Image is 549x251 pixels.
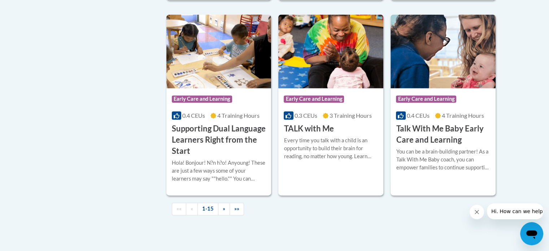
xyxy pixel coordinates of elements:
h3: Supporting Dual Language Learners Right from the Start [172,123,266,156]
a: Course LogoEarly Care and Learning0.4 CEUs4 Training Hours Supporting Dual Language Learners Righ... [166,14,271,195]
span: 4 Training Hours [217,112,260,119]
span: »» [234,205,239,212]
a: 1-15 [197,203,218,215]
img: Course Logo [391,14,496,88]
a: Previous [186,203,198,215]
h3: Talk With Me Baby Early Care and Learning [396,123,490,146]
a: Begining [172,203,186,215]
span: 0.4 CEUs [182,112,205,119]
span: 0.3 CEUs [295,112,317,119]
a: Course LogoEarly Care and Learning0.4 CEUs4 Training Hours Talk With Me Baby Early Care and Learn... [391,14,496,195]
div: You can be a brain-building partner! As a Talk With Me Baby coach, you can empower families to co... [396,148,490,172]
span: » [223,205,225,212]
span: Early Care and Learning [396,95,456,103]
img: Course Logo [278,14,383,88]
h3: TALK with Me [284,123,334,134]
div: Hola! Bonjour! N?n h?o! Anyoung! These are just a few ways some of your learners may say ""hello.... [172,159,266,183]
span: Hi. How can we help? [4,5,58,11]
span: « [191,205,193,212]
iframe: Button to launch messaging window [520,222,543,245]
span: 0.4 CEUs [407,112,430,119]
span: «« [177,205,182,212]
div: Every time you talk with a child is an opportunity to build their brain for reading, no matter ho... [284,137,378,160]
span: Early Care and Learning [284,95,344,103]
iframe: Message from company [487,203,543,219]
a: Course LogoEarly Care and Learning0.3 CEUs3 Training Hours TALK with MeEvery time you talk with a... [278,14,383,195]
span: Early Care and Learning [172,95,232,103]
iframe: Close message [470,205,484,219]
a: End [230,203,244,215]
a: Next [218,203,230,215]
span: 3 Training Hours [330,112,372,119]
span: 4 Training Hours [442,112,484,119]
img: Course Logo [166,14,271,88]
